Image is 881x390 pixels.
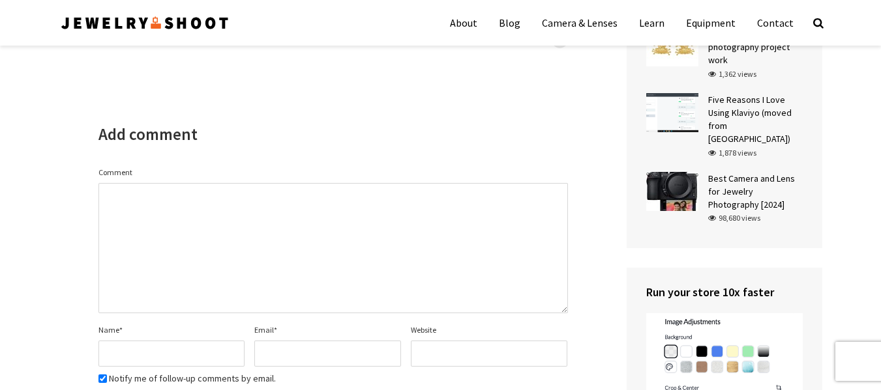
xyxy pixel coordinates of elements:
[708,147,756,159] div: 1,878 views
[440,7,487,39] a: About
[109,374,276,383] label: Notify me of follow-up comments by email.
[254,326,277,334] label: Email
[98,326,123,334] label: Name
[708,68,756,80] div: 1,362 views
[676,7,745,39] a: Equipment
[708,28,790,66] a: 2019 Sample jewelry photography project work
[98,124,198,145] h4: Add comment
[489,7,530,39] a: Blog
[629,7,674,39] a: Learn
[411,326,436,334] label: Website
[646,284,803,300] h4: Run your store 10x faster
[59,12,230,33] img: Jewelry Photographer Bay Area - San Francisco | Nationwide via Mail
[532,7,627,39] a: Camera & Lenses
[708,94,792,145] a: Five Reasons I Love Using Klaviyo (moved from [GEOGRAPHIC_DATA])
[708,212,760,224] div: 98,680 views
[708,173,795,210] a: Best Camera and Lens for Jewelry Photography [2024]
[747,7,803,39] a: Contact
[98,169,132,176] label: Comment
